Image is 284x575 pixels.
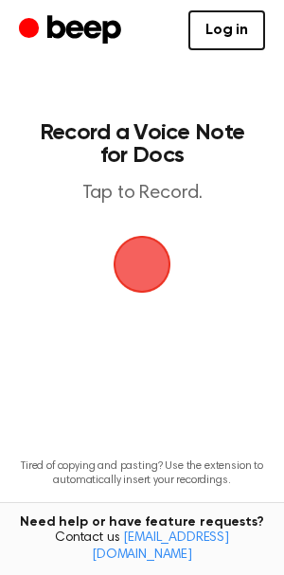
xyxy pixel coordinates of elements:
h1: Record a Voice Note for Docs [34,121,250,167]
a: Beep [19,12,126,49]
p: Tired of copying and pasting? Use the extension to automatically insert your recordings. [15,459,269,488]
a: [EMAIL_ADDRESS][DOMAIN_NAME] [92,531,229,562]
a: Log in [188,10,265,50]
p: Tap to Record. [34,182,250,206]
img: Beep Logo [114,236,170,293]
span: Contact us [11,530,273,564]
